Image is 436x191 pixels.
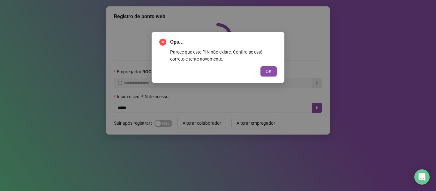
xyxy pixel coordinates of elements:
[159,39,166,46] span: close-circle
[414,169,430,185] div: Open Intercom Messenger
[170,48,277,62] div: Parece que este PIN não existe. Confira se está correto e tente novamente.
[266,68,272,75] span: OK
[260,66,277,77] button: OK
[170,38,277,46] span: Ops...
